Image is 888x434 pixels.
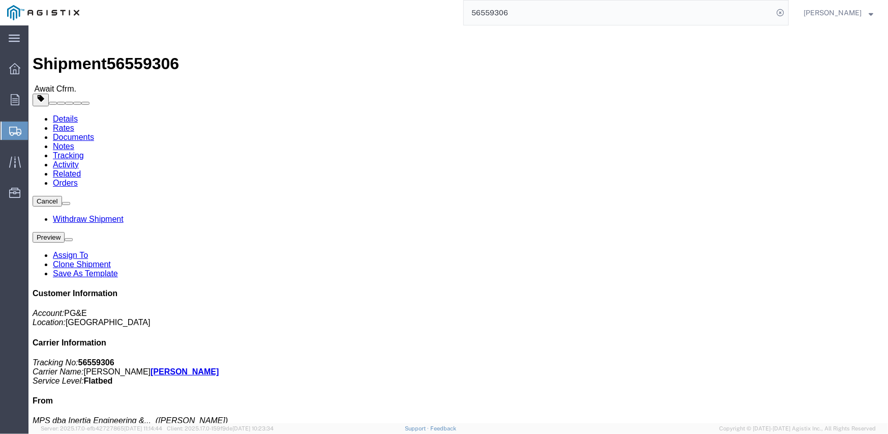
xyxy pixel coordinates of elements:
span: Server: 2025.17.0-efb42727865 [41,425,162,431]
span: Client: 2025.17.0-159f9de [167,425,274,431]
span: [DATE] 11:14:44 [124,425,162,431]
span: Copyright © [DATE]-[DATE] Agistix Inc., All Rights Reserved [719,424,876,433]
input: Search for shipment number, reference number [464,1,773,25]
span: Chantelle Bower [804,7,862,18]
button: [PERSON_NAME] [803,7,874,19]
span: [DATE] 10:23:34 [232,425,274,431]
a: Feedback [430,425,456,431]
img: logo [7,5,79,20]
a: Support [405,425,430,431]
iframe: FS Legacy Container [28,25,888,423]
